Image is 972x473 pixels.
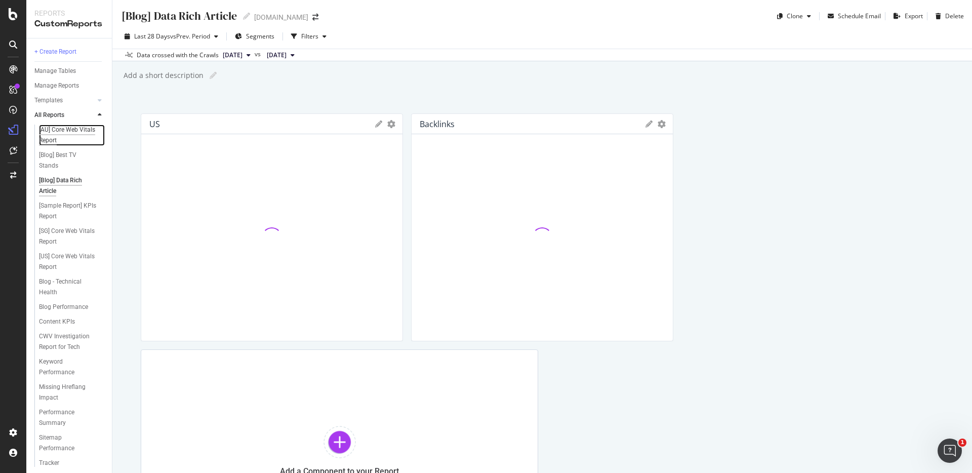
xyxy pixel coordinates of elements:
div: Manage Tables [34,66,76,76]
div: Keyword Performance [39,357,95,378]
div: [Blog] Data Rich Article [39,175,96,196]
div: [US] Core Web Vitals Report [39,251,97,272]
div: Data crossed with the Crawls [137,51,219,60]
a: Blog Performance [39,302,105,312]
a: [AU] Core Web Vitals Report [39,125,105,146]
span: vs Prev. Period [170,32,210,41]
button: Last 28 DaysvsPrev. Period [120,28,222,45]
button: Export [889,8,923,24]
div: Export [905,12,923,20]
a: CWV Investigation Report for Tech [39,331,105,352]
div: Templates [34,95,63,106]
div: Clone [787,12,803,20]
a: Blog - Technical Health [39,277,105,298]
div: arrow-right-arrow-left [312,14,318,21]
div: Reports [34,8,104,18]
div: [AU] Core Web Vitals Report [39,125,97,146]
div: [Blog] Data Rich Article [120,8,237,24]
button: Delete [931,8,964,24]
a: [Blog] Best TV Stands [39,150,105,171]
a: Templates [34,95,95,106]
div: + Create Report [34,47,76,57]
span: Last 28 Days [134,32,170,41]
div: Backlinksgeargear [411,113,673,341]
a: Content KPIs [39,317,105,327]
a: + Create Report [34,47,105,57]
button: Clone [773,8,815,24]
div: [Sample Report] KPIs Report [39,201,97,222]
button: [DATE] [219,49,255,61]
a: Manage Reports [34,81,105,91]
div: Content KPIs [39,317,75,327]
div: Missing Hreflang Impact [39,382,96,403]
a: Missing Hreflang Impact [39,382,105,403]
a: Tracker [39,458,105,468]
div: Sitemap Performance [39,432,95,454]
div: [SG] Core Web Vitals Report [39,226,97,247]
a: Performance Summary [39,407,105,428]
a: [Sample Report] KPIs Report [39,201,105,222]
a: Keyword Performance [39,357,105,378]
div: [DOMAIN_NAME] [254,12,308,22]
span: 2025 Aug. 31st [267,51,287,60]
a: [Blog] Data Rich Article [39,175,105,196]
iframe: Intercom live chat [938,439,962,463]
button: [DATE] [263,49,299,61]
button: Segments [231,28,278,45]
button: Schedule Email [824,8,881,24]
span: 2025 Sep. 28th [223,51,242,60]
div: Schedule Email [838,12,881,20]
span: 1 [958,439,966,447]
a: [SG] Core Web Vitals Report [39,226,105,247]
div: Tracker [39,458,59,468]
div: gear [658,121,666,128]
i: Edit report name [243,13,250,20]
div: USgeargear [141,113,403,341]
div: Manage Reports [34,81,79,91]
div: [Blog] Best TV Stands [39,150,95,171]
span: vs [255,50,263,59]
div: All Reports [34,110,64,121]
i: Edit report name [210,72,217,79]
a: Manage Tables [34,66,105,76]
button: Filters [287,28,331,45]
div: US [149,119,160,129]
div: Add a short description [123,70,204,81]
div: gear [387,121,395,128]
div: Delete [945,12,964,20]
div: Backlinks [420,119,455,129]
div: Filters [301,32,318,41]
span: Segments [246,32,274,41]
div: CWV Investigation Report for Tech [39,331,98,352]
div: CustomReports [34,18,104,30]
a: All Reports [34,110,95,121]
a: [US] Core Web Vitals Report [39,251,105,272]
a: Sitemap Performance [39,432,105,454]
div: Blog Performance [39,302,88,312]
div: Blog - Technical Health [39,277,96,298]
div: Performance Summary [39,407,96,428]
